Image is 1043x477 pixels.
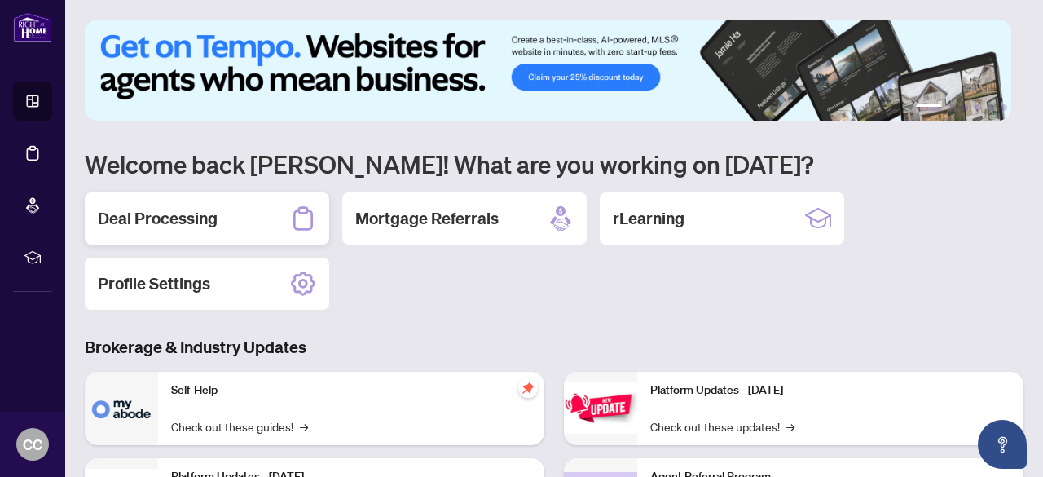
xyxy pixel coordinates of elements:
h2: rLearning [613,207,684,230]
a: Check out these guides!→ [171,417,308,435]
span: → [300,417,308,435]
img: Platform Updates - June 23, 2025 [564,382,637,434]
span: pushpin [518,378,538,398]
h2: Deal Processing [98,207,218,230]
h2: Profile Settings [98,272,210,295]
button: 5 [988,104,994,111]
a: Check out these updates!→ [650,417,794,435]
button: 2 [948,104,955,111]
button: Open asap [978,420,1027,469]
button: 1 [916,104,942,111]
h3: Brokerage & Industry Updates [85,336,1023,359]
img: logo [13,12,52,42]
p: Self-Help [171,382,531,400]
button: 6 [1001,104,1007,111]
h1: Welcome back [PERSON_NAME]! What are you working on [DATE]? [85,148,1023,179]
h2: Mortgage Referrals [355,207,499,230]
span: → [786,417,794,435]
img: Self-Help [85,372,158,445]
p: Platform Updates - [DATE] [650,382,1010,400]
img: Slide 0 [85,20,1011,121]
button: 4 [975,104,981,111]
span: CC [23,433,42,456]
button: 3 [962,104,968,111]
